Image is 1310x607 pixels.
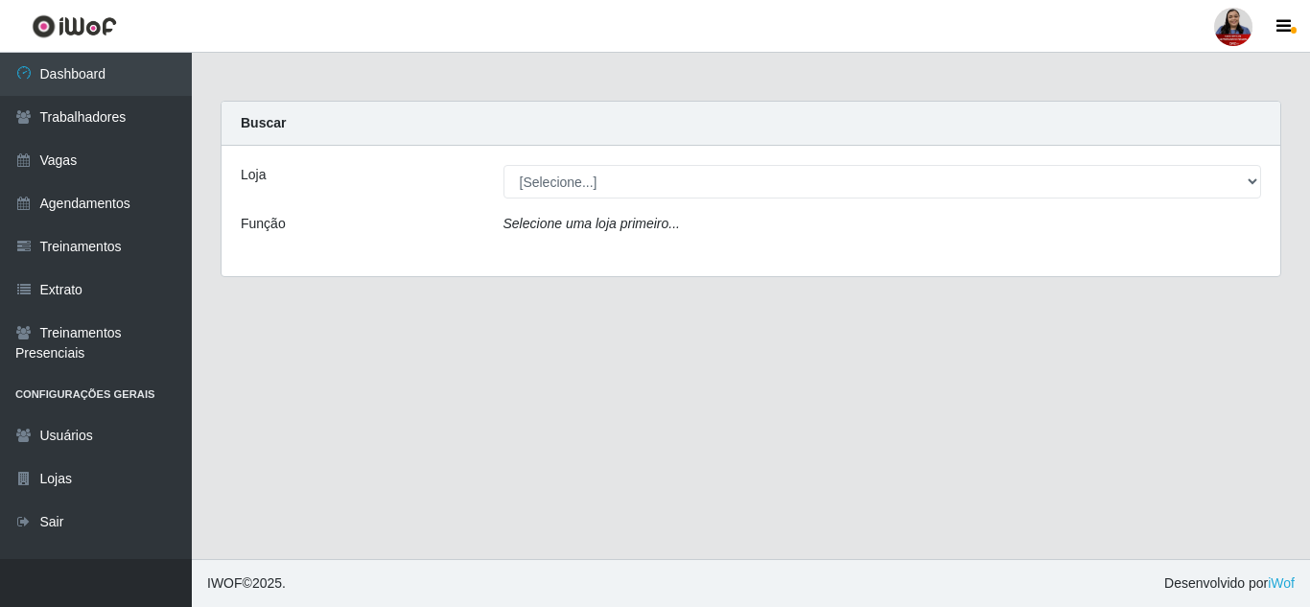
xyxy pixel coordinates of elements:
span: © 2025 . [207,573,286,594]
span: Desenvolvido por [1164,573,1295,594]
a: iWof [1268,575,1295,591]
strong: Buscar [241,115,286,130]
label: Função [241,214,286,234]
img: CoreUI Logo [32,14,117,38]
label: Loja [241,165,266,185]
span: IWOF [207,575,243,591]
i: Selecione uma loja primeiro... [503,216,680,231]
